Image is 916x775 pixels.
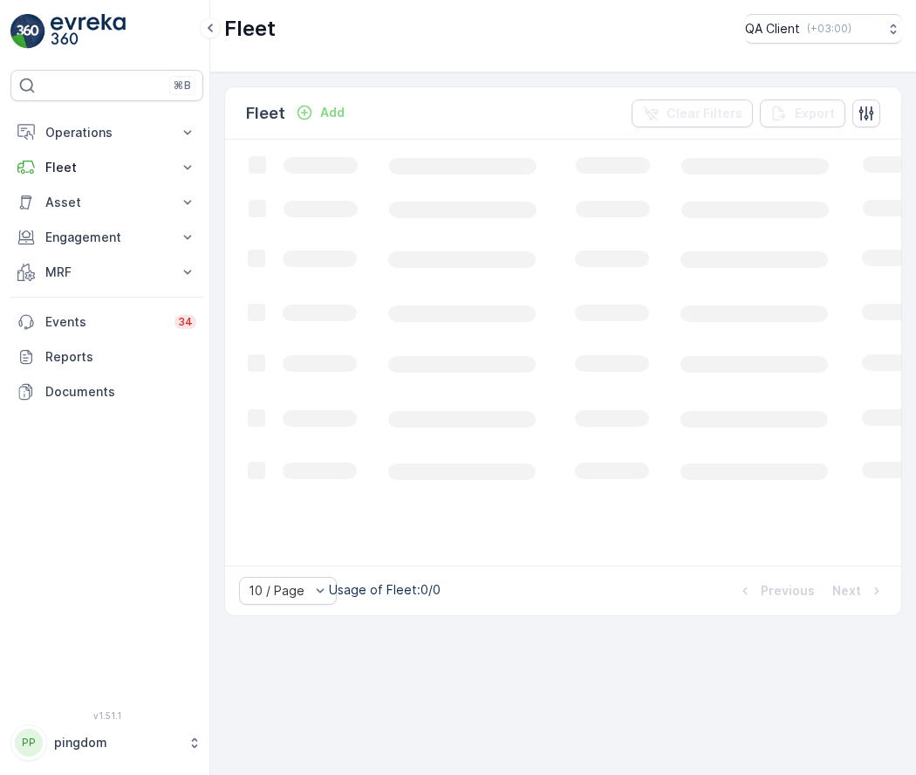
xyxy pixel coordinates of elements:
[10,185,203,220] button: Asset
[10,724,203,761] button: PPpingdom
[745,20,800,38] p: QA Client
[246,101,285,126] p: Fleet
[735,580,817,601] button: Previous
[45,383,196,401] p: Documents
[329,581,441,599] p: Usage of Fleet : 0/0
[632,99,753,127] button: Clear Filters
[832,582,861,600] p: Next
[10,374,203,409] a: Documents
[666,105,742,122] p: Clear Filters
[51,14,126,49] img: logo_light-DOdMpM7g.png
[10,339,203,374] a: Reports
[10,710,203,721] span: v 1.51.1
[45,229,168,246] p: Engagement
[745,14,902,44] button: QA Client(+03:00)
[10,305,203,339] a: Events34
[15,729,43,757] div: PP
[10,220,203,255] button: Engagement
[320,104,345,121] p: Add
[45,159,168,176] p: Fleet
[289,102,352,123] button: Add
[45,264,168,281] p: MRF
[760,99,845,127] button: Export
[224,15,276,43] p: Fleet
[10,115,203,150] button: Operations
[831,580,887,601] button: Next
[10,150,203,185] button: Fleet
[795,105,835,122] p: Export
[45,313,164,331] p: Events
[174,79,191,93] p: ⌘B
[54,734,179,751] p: pingdom
[45,348,196,366] p: Reports
[45,124,168,141] p: Operations
[807,22,851,36] p: ( +03:00 )
[45,194,168,211] p: Asset
[10,14,45,49] img: logo
[10,255,203,290] button: MRF
[761,582,815,600] p: Previous
[178,315,193,329] p: 34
